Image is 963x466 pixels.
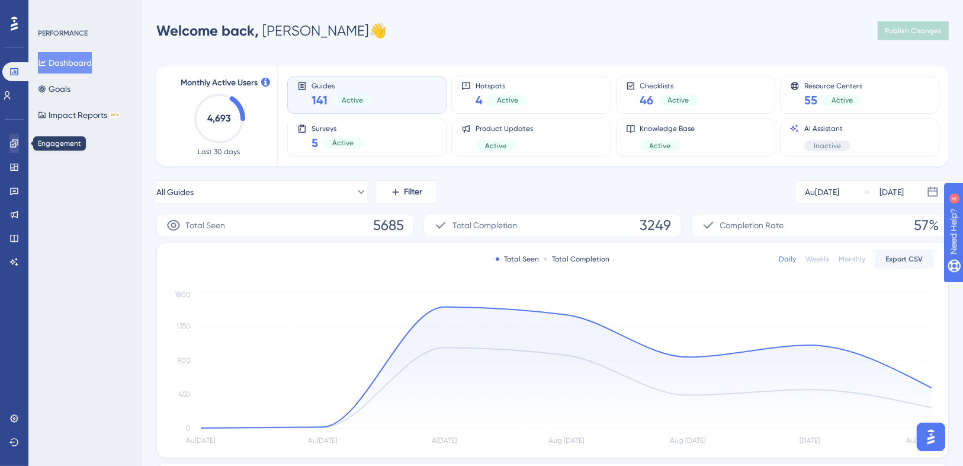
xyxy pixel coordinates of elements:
[640,92,654,108] span: 46
[650,141,671,151] span: Active
[82,6,86,15] div: 4
[332,138,354,148] span: Active
[312,135,318,151] span: 5
[156,21,387,40] div: [PERSON_NAME] 👋
[670,437,706,445] tspan: Aug [DATE]
[640,124,695,133] span: Knowledge Base
[198,147,240,157] span: Last 30 days
[913,419,949,455] iframe: UserGuiding AI Assistant Launcher
[38,104,120,126] button: Impact ReportsBETA
[805,185,839,199] div: Au[DATE]
[175,291,191,299] tspan: 1800
[814,141,841,151] span: Inactive
[496,254,539,264] div: Total Seen
[800,437,820,445] tspan: [DATE]
[377,180,436,204] button: Filter
[432,437,457,445] tspan: A[DATE]
[156,180,367,204] button: All Guides
[668,95,689,105] span: Active
[312,92,328,108] span: 141
[186,424,191,432] tspan: 0
[38,28,88,38] div: PERFORMANCE
[185,218,225,232] span: Total Seen
[640,216,672,235] span: 3249
[312,81,373,90] span: Guides
[878,21,949,40] button: Publish Changes
[779,254,796,264] div: Daily
[885,26,942,36] span: Publish Changes
[342,95,363,105] span: Active
[544,254,609,264] div: Total Completion
[178,356,191,365] tspan: 900
[28,3,74,17] span: Need Help?
[156,185,194,199] span: All Guides
[312,124,363,132] span: Surveys
[476,124,533,133] span: Product Updates
[875,250,934,269] button: Export CSV
[804,81,862,90] span: Resource Centers
[839,254,865,264] div: Monthly
[156,22,259,39] span: Welcome back,
[110,112,120,118] div: BETA
[880,185,904,199] div: [DATE]
[805,254,829,264] div: Weekly
[485,141,506,151] span: Active
[38,78,70,100] button: Goals
[176,323,191,331] tspan: 1350
[187,437,216,445] tspan: Au[DATE]
[405,185,423,199] span: Filter
[804,124,850,133] span: AI Assistant
[497,95,518,105] span: Active
[207,113,231,124] text: 4,693
[832,95,853,105] span: Active
[308,437,337,445] tspan: Au[DATE]
[181,76,258,90] span: Monthly Active Users
[914,216,939,235] span: 57%
[178,390,191,398] tspan: 450
[476,92,483,108] span: 4
[476,81,528,90] span: Hotspots
[720,218,784,232] span: Completion Rate
[906,437,935,445] tspan: Au[DATE]
[38,52,92,74] button: Dashboard
[548,437,584,445] tspan: Aug [DATE]
[373,216,404,235] span: 5685
[640,81,699,90] span: Checklists
[886,254,923,264] span: Export CSV
[452,218,517,232] span: Total Completion
[804,92,817,108] span: 55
